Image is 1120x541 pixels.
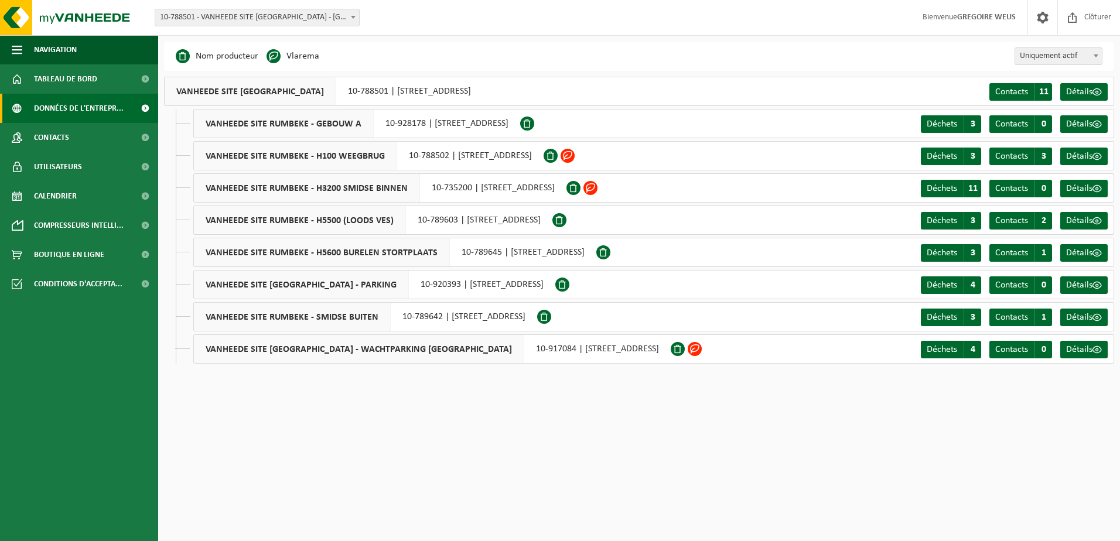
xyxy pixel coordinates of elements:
[34,64,97,94] span: Tableau de bord
[964,180,981,197] span: 11
[193,302,537,331] div: 10-789642 | [STREET_ADDRESS]
[193,334,671,364] div: 10-917084 | [STREET_ADDRESS]
[989,341,1052,358] a: Contacts 0
[1060,244,1108,262] a: Détails
[34,240,104,269] span: Boutique en ligne
[34,211,124,240] span: Compresseurs intelli...
[155,9,359,26] span: 10-788501 - VANHEEDE SITE RUMBEKE - RUMBEKE
[194,303,391,331] span: VANHEEDE SITE RUMBEKE - SMIDSE BUITEN
[34,182,77,211] span: Calendrier
[164,77,483,106] div: 10-788501 | [STREET_ADDRESS]
[1066,248,1092,258] span: Détails
[1015,48,1102,64] span: Uniquement actif
[927,280,957,290] span: Déchets
[995,345,1028,354] span: Contacts
[194,206,406,234] span: VANHEEDE SITE RUMBEKE - H5500 (LOODS VES)
[193,109,520,138] div: 10-928178 | [STREET_ADDRESS]
[1066,345,1092,354] span: Détails
[194,109,374,138] span: VANHEEDE SITE RUMBEKE - GEBOUW A
[927,184,957,193] span: Déchets
[989,212,1052,230] a: Contacts 2
[1060,341,1108,358] a: Détails
[989,309,1052,326] a: Contacts 1
[194,335,524,363] span: VANHEEDE SITE [GEOGRAPHIC_DATA] - WACHTPARKING [GEOGRAPHIC_DATA]
[921,180,981,197] a: Déchets 11
[927,345,957,354] span: Déchets
[964,148,981,165] span: 3
[964,309,981,326] span: 3
[1066,184,1092,193] span: Détails
[995,216,1028,225] span: Contacts
[927,119,957,129] span: Déchets
[957,13,1016,22] strong: GREGOIRE WEUS
[1060,115,1108,133] a: Détails
[964,341,981,358] span: 4
[165,77,336,105] span: VANHEEDE SITE [GEOGRAPHIC_DATA]
[927,248,957,258] span: Déchets
[964,115,981,133] span: 3
[193,270,555,299] div: 10-920393 | [STREET_ADDRESS]
[194,238,450,266] span: VANHEEDE SITE RUMBEKE - H5600 BURELEN STORTPLAATS
[1066,216,1092,225] span: Détails
[964,212,981,230] span: 3
[1066,313,1092,322] span: Détails
[34,94,124,123] span: Données de l'entrepr...
[1034,341,1052,358] span: 0
[1060,148,1108,165] a: Détails
[995,119,1028,129] span: Contacts
[1060,276,1108,294] a: Détails
[1066,87,1092,97] span: Détails
[34,35,77,64] span: Navigation
[193,173,566,203] div: 10-735200 | [STREET_ADDRESS]
[1034,212,1052,230] span: 2
[34,152,82,182] span: Utilisateurs
[989,180,1052,197] a: Contacts 0
[1034,309,1052,326] span: 1
[995,184,1028,193] span: Contacts
[921,309,981,326] a: Déchets 3
[1034,115,1052,133] span: 0
[995,313,1028,322] span: Contacts
[995,248,1028,258] span: Contacts
[1015,47,1102,65] span: Uniquement actif
[193,141,544,170] div: 10-788502 | [STREET_ADDRESS]
[921,244,981,262] a: Déchets 3
[921,212,981,230] a: Déchets 3
[921,148,981,165] a: Déchets 3
[1060,309,1108,326] a: Détails
[176,47,258,65] li: Nom producteur
[1034,83,1052,101] span: 11
[995,152,1028,161] span: Contacts
[989,244,1052,262] a: Contacts 1
[194,270,409,299] span: VANHEEDE SITE [GEOGRAPHIC_DATA] - PARKING
[1060,180,1108,197] a: Détails
[989,276,1052,294] a: Contacts 0
[921,341,981,358] a: Déchets 4
[155,9,360,26] span: 10-788501 - VANHEEDE SITE RUMBEKE - RUMBEKE
[1066,152,1092,161] span: Détails
[927,152,957,161] span: Déchets
[267,47,319,65] li: Vlarema
[989,148,1052,165] a: Contacts 3
[964,276,981,294] span: 4
[995,280,1028,290] span: Contacts
[927,216,957,225] span: Déchets
[921,115,981,133] a: Déchets 3
[1060,212,1108,230] a: Détails
[194,174,420,202] span: VANHEEDE SITE RUMBEKE - H3200 SMIDSE BINNEN
[1034,276,1052,294] span: 0
[995,87,1028,97] span: Contacts
[193,238,596,267] div: 10-789645 | [STREET_ADDRESS]
[989,83,1052,101] a: Contacts 11
[1034,180,1052,197] span: 0
[193,206,552,235] div: 10-789603 | [STREET_ADDRESS]
[964,244,981,262] span: 3
[1034,244,1052,262] span: 1
[1066,119,1092,129] span: Détails
[921,276,981,294] a: Déchets 4
[194,142,397,170] span: VANHEEDE SITE RUMBEKE - H100 WEEGBRUG
[927,313,957,322] span: Déchets
[989,115,1052,133] a: Contacts 0
[1060,83,1108,101] a: Détails
[34,123,69,152] span: Contacts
